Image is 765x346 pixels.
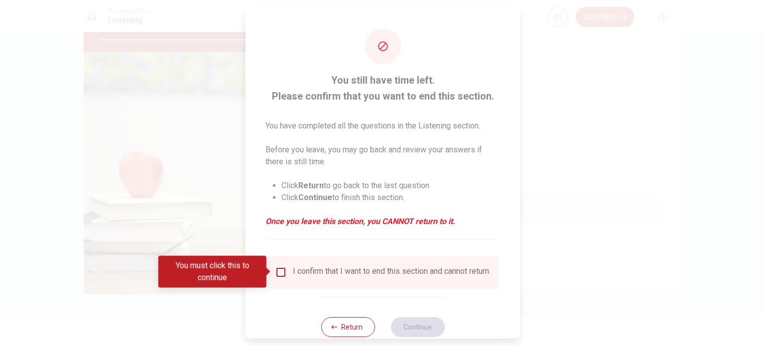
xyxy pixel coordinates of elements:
[275,266,287,278] span: You must click this to continue
[158,256,266,288] div: You must click this to continue
[265,215,500,227] em: Once you leave this section, you CANNOT return to it.
[298,192,332,202] strong: Continue
[281,191,500,203] li: Click to finish this section.
[298,180,324,190] strong: Return
[281,179,500,191] li: Click to go back to the last question
[293,266,491,278] div: I confirm that I want to end this section and cannot return.
[265,119,500,131] p: You have completed all the questions in the Listening section.
[390,317,444,337] button: Continue
[265,72,500,104] span: You still have time left. Please confirm that you want to end this section.
[321,317,375,337] button: Return
[265,143,500,167] p: Before you leave, you may go back and review your answers if there is still time.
